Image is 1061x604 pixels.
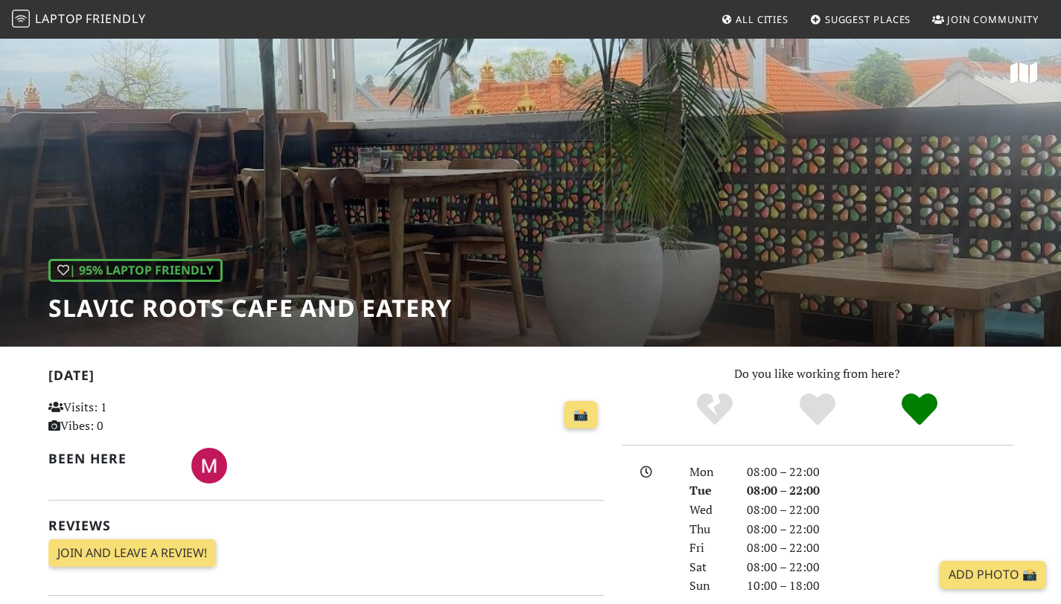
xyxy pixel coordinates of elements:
[48,518,604,533] h2: Reviews
[940,561,1046,589] a: Add Photo 📸
[825,13,911,26] span: Suggest Places
[48,294,452,322] h1: Slavic Roots cafe and eatery
[926,6,1045,33] a: Join Community
[681,576,737,596] div: Sun
[738,520,1022,539] div: 08:00 – 22:00
[681,501,737,520] div: Wed
[738,501,1022,520] div: 08:00 – 22:00
[804,6,917,33] a: Suggest Places
[681,520,737,539] div: Thu
[681,539,737,558] div: Fri
[48,367,604,389] h2: [DATE]
[48,398,222,436] p: Visits: 1 Vibes: 0
[715,6,794,33] a: All Cities
[738,463,1022,482] div: 08:00 – 22:00
[738,576,1022,596] div: 10:00 – 18:00
[48,451,174,466] h2: Been here
[766,391,869,428] div: Yes
[738,558,1022,577] div: 08:00 – 22:00
[622,364,1013,384] p: Do you like working from here?
[868,391,971,428] div: Definitely!
[12,10,30,28] img: LaptopFriendly
[35,10,83,27] span: Laptop
[681,463,737,482] div: Mon
[738,481,1022,501] div: 08:00 – 22:00
[564,401,597,429] a: 📸
[191,456,227,472] span: Marcin Moszczynski
[738,539,1022,558] div: 08:00 – 22:00
[86,10,145,27] span: Friendly
[48,259,223,283] div: | 95% Laptop Friendly
[681,481,737,501] div: Tue
[681,558,737,577] div: Sat
[191,448,227,483] img: 5866-marcin.jpg
[48,539,216,568] a: Join and leave a review!
[947,13,1039,26] span: Join Community
[12,7,146,33] a: LaptopFriendly LaptopFriendly
[736,13,788,26] span: All Cities
[663,391,766,428] div: No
